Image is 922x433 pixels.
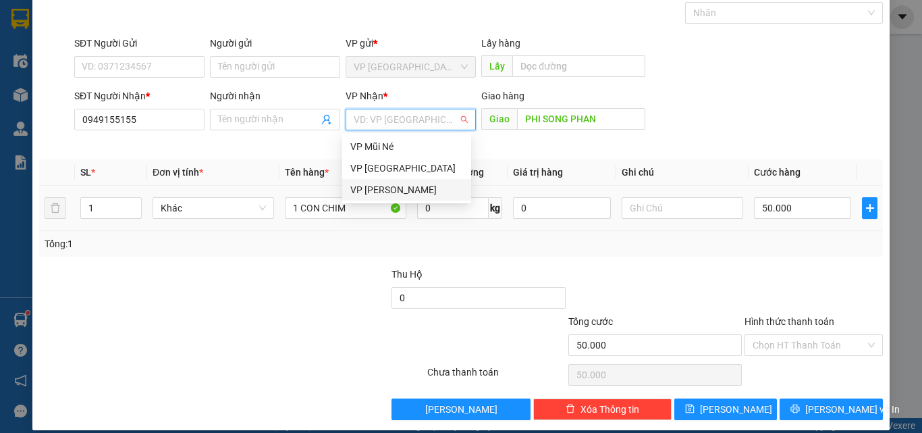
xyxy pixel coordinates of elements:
span: save [685,404,695,415]
span: Lấy [481,55,512,77]
div: VP [GEOGRAPHIC_DATA] [350,161,463,176]
li: (c) 2017 [113,64,186,81]
span: [PERSON_NAME] [425,402,497,417]
span: Khác [161,198,266,218]
button: delete [45,197,66,219]
span: Tên hàng [285,167,329,178]
input: Ghi Chú [622,197,743,219]
input: Dọc đường [512,55,645,77]
b: [DOMAIN_NAME] [113,51,186,62]
span: Xóa Thông tin [580,402,639,417]
div: VP Mũi Né [342,136,471,157]
span: kg [489,197,502,219]
div: VP gửi [346,36,476,51]
span: Giao hàng [481,91,524,101]
b: BIÊN NHẬN GỬI HÀNG HÓA [87,20,130,130]
input: 0 [513,197,610,219]
span: Giao [481,108,517,130]
span: user-add [321,114,332,125]
div: Văn phòng không hợp lệ [346,132,476,147]
span: plus [863,203,877,213]
button: plus [862,197,877,219]
span: Cước hàng [754,167,801,178]
span: VP Nhận [346,91,383,101]
div: VP Sài Gòn [342,157,471,179]
span: SL [80,167,91,178]
div: Chưa thanh toán [426,365,567,388]
span: VP Sài Gòn [354,57,468,77]
b: [PERSON_NAME] [17,87,76,151]
div: VP Phan Thiết [342,179,471,201]
input: VD: Bàn, Ghế [285,197,406,219]
div: Người gửi [210,36,340,51]
img: logo.jpg [146,17,179,49]
span: Đơn vị tính [153,167,203,178]
span: printer [790,404,800,415]
div: VP [PERSON_NAME] [350,182,463,197]
th: Ghi chú [616,159,749,186]
span: Giá trị hàng [513,167,563,178]
div: Tổng: 1 [45,236,357,251]
div: Người nhận [210,88,340,103]
span: [PERSON_NAME] [700,402,772,417]
span: Tổng cước [568,316,613,327]
span: [PERSON_NAME] và In [805,402,900,417]
button: deleteXóa Thông tin [533,399,672,420]
div: VP Mũi Né [350,139,463,154]
label: Hình thức thanh toán [744,316,834,327]
div: SĐT Người Nhận [74,88,205,103]
div: SĐT Người Gửi [74,36,205,51]
button: printer[PERSON_NAME] và In [780,399,883,420]
input: Dọc đường [517,108,645,130]
span: Thu Hộ [391,269,423,280]
button: save[PERSON_NAME] [674,399,778,420]
button: [PERSON_NAME] [391,399,530,420]
span: delete [566,404,575,415]
span: Lấy hàng [481,38,520,49]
